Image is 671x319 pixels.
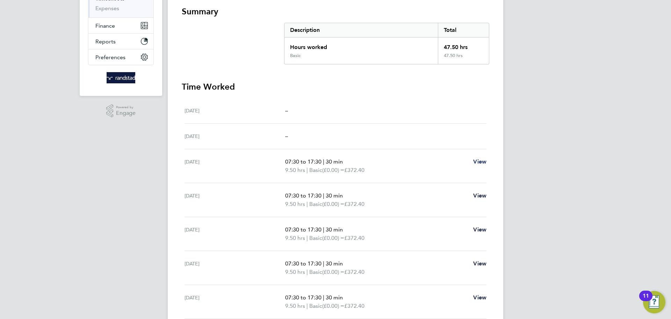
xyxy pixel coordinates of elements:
span: £372.40 [344,269,365,275]
span: 30 min [326,294,343,301]
span: (£0.00) = [322,303,344,309]
a: Go to home page [88,72,154,83]
div: Hours worked [284,37,438,53]
span: 9.50 hrs [285,201,305,207]
button: Finance [88,18,153,33]
span: – [285,133,288,139]
span: 07:30 to 17:30 [285,226,322,233]
span: | [306,201,308,207]
a: View [473,259,486,268]
span: 30 min [326,158,343,165]
span: 07:30 to 17:30 [285,260,322,267]
div: Total [438,23,489,37]
span: | [323,260,324,267]
span: 9.50 hrs [285,167,305,173]
span: View [473,294,486,301]
span: Basic [309,166,322,174]
span: | [306,269,308,275]
a: View [473,293,486,302]
span: | [306,167,308,173]
span: Preferences [95,54,125,61]
span: Basic [309,302,322,310]
div: 47.50 hrs [438,37,489,53]
div: 47.50 hrs [438,53,489,64]
span: 9.50 hrs [285,235,305,241]
span: £372.40 [344,303,365,309]
span: View [473,192,486,199]
div: [DATE] [185,259,285,276]
span: Powered by [116,104,136,110]
span: | [306,235,308,241]
span: Reports [95,38,116,45]
span: (£0.00) = [322,201,344,207]
img: randstad-logo-retina.png [107,72,136,83]
span: (£0.00) = [322,269,344,275]
h3: Summary [182,6,489,17]
span: View [473,226,486,233]
span: | [323,158,324,165]
span: 07:30 to 17:30 [285,158,322,165]
span: – [285,107,288,114]
span: 30 min [326,192,343,199]
span: Basic [309,234,322,242]
span: 07:30 to 17:30 [285,192,322,199]
div: Basic [290,53,301,58]
div: [DATE] [185,158,285,174]
span: £372.40 [344,201,365,207]
button: Open Resource Center, 11 new notifications [643,291,665,313]
button: Reports [88,34,153,49]
a: Powered byEngage [106,104,136,118]
a: View [473,226,486,234]
span: | [306,303,308,309]
a: View [473,192,486,200]
span: | [323,294,324,301]
div: Summary [284,23,489,64]
span: View [473,158,486,165]
span: 30 min [326,260,343,267]
span: | [323,226,324,233]
div: [DATE] [185,192,285,208]
span: £372.40 [344,167,365,173]
span: 9.50 hrs [285,269,305,275]
span: 30 min [326,226,343,233]
div: [DATE] [185,106,285,115]
span: (£0.00) = [322,167,344,173]
section: Timesheet [182,6,489,319]
span: | [323,192,324,199]
div: [DATE] [185,132,285,140]
span: Basic [309,200,322,208]
div: [DATE] [185,293,285,310]
span: Finance [95,22,115,29]
button: Preferences [88,49,153,65]
div: 11 [643,296,649,305]
span: £372.40 [344,235,365,241]
span: View [473,260,486,267]
span: (£0.00) = [322,235,344,241]
h3: Time Worked [182,81,489,92]
span: 9.50 hrs [285,303,305,309]
div: [DATE] [185,226,285,242]
div: Description [284,23,438,37]
span: 07:30 to 17:30 [285,294,322,301]
span: Basic [309,268,322,276]
span: Engage [116,110,136,116]
a: View [473,158,486,166]
a: Expenses [95,5,119,12]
